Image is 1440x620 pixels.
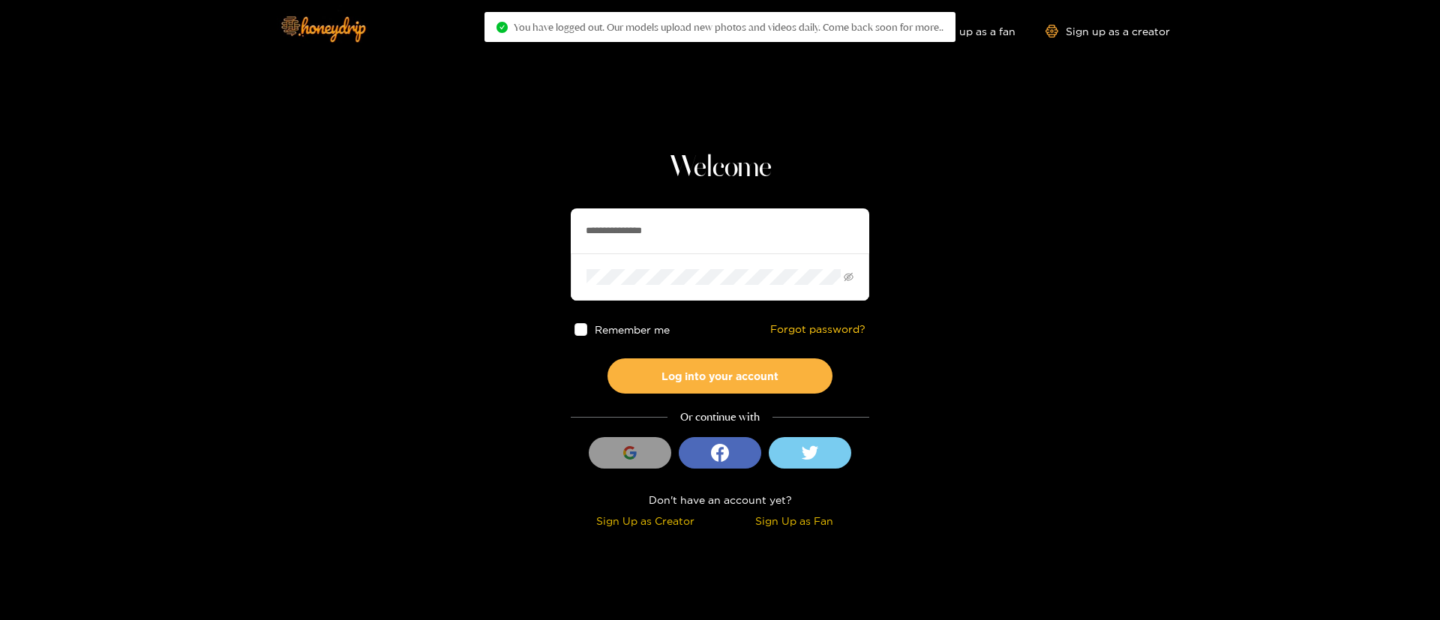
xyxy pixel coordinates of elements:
span: check-circle [496,22,508,33]
a: Forgot password? [770,323,865,336]
span: Remember me [595,324,670,335]
h1: Welcome [571,150,869,186]
a: Sign up as a creator [1045,25,1170,37]
div: Sign Up as Creator [574,512,716,529]
div: Sign Up as Fan [724,512,865,529]
span: eye-invisible [844,272,853,282]
div: Or continue with [571,409,869,426]
span: You have logged out. Our models upload new photos and videos daily. Come back soon for more.. [514,21,943,33]
div: Don't have an account yet? [571,491,869,508]
a: Sign up as a fan [913,25,1015,37]
button: Log into your account [607,358,832,394]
